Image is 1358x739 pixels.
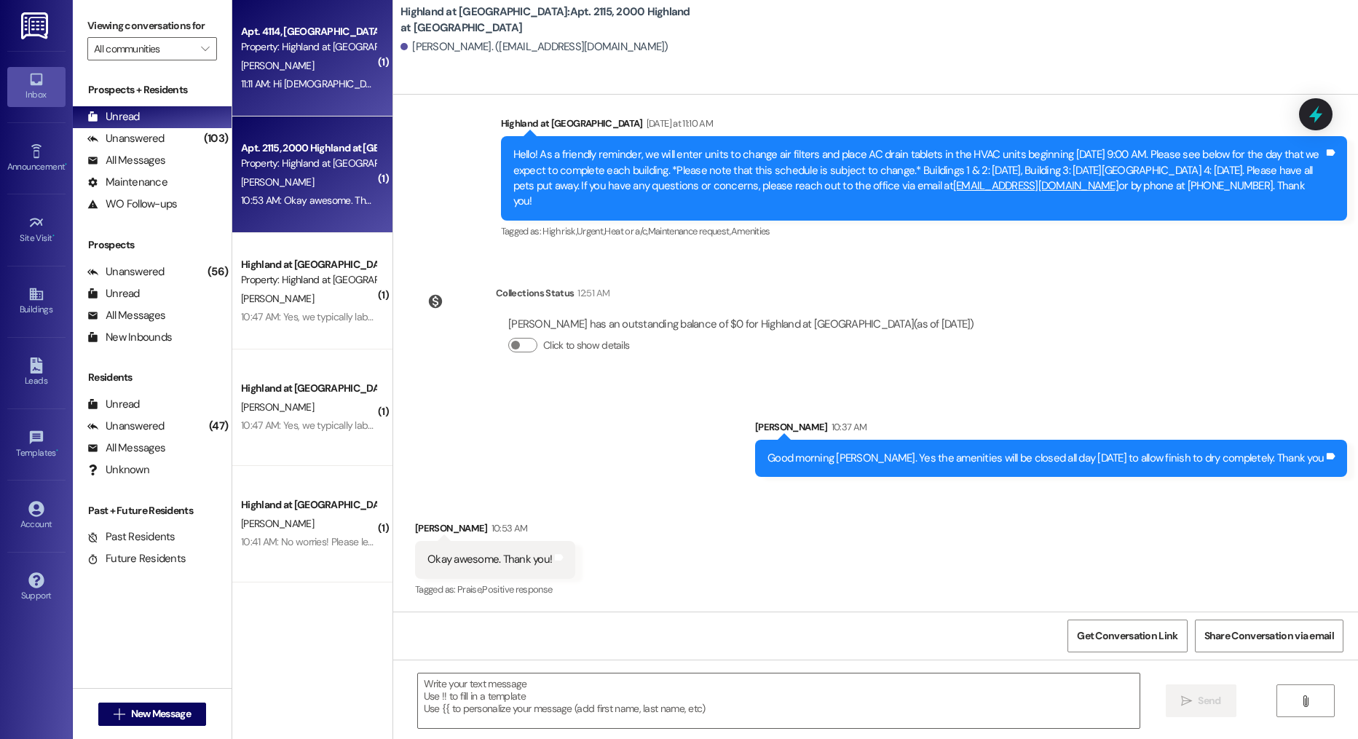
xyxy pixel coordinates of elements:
label: Click to show details [543,338,629,353]
div: Unknown [87,462,149,478]
div: 10:47 AM: Yes, we typically label things Highland Front Office and use [STREET_ADDRESS]. [241,419,618,432]
span: • [56,446,58,456]
div: Unread [87,286,140,301]
div: Future Residents [87,551,186,566]
div: 12:51 AM [574,285,609,301]
div: Collections Status [496,285,574,301]
span: New Message [131,706,191,722]
span: [PERSON_NAME] [241,292,314,305]
div: Prospects [73,237,232,253]
div: Unanswered [87,264,165,280]
span: • [65,159,67,170]
div: Apt. 2115, 2000 Highland at [GEOGRAPHIC_DATA] [241,141,376,156]
div: (56) [204,261,232,283]
div: 10:53 AM [488,521,528,536]
div: 10:47 AM: Yes, we typically label things Highland Front Office and use [STREET_ADDRESS]. [241,310,618,323]
div: Good morning [PERSON_NAME]. Yes the amenities will be closed all day [DATE] to allow finish to dr... [767,451,1324,466]
div: [PERSON_NAME] [755,419,1347,440]
a: Inbox [7,67,66,106]
div: [PERSON_NAME]. ([EMAIL_ADDRESS][DOMAIN_NAME]) [400,39,668,55]
a: [EMAIL_ADDRESS][DOMAIN_NAME] [953,178,1118,193]
a: Templates • [7,425,66,465]
div: All Messages [87,308,165,323]
div: Residents [73,370,232,385]
div: Prospects + Residents [73,82,232,98]
i:  [1300,695,1311,707]
button: Send [1166,684,1236,717]
label: Viewing conversations for [87,15,217,37]
div: Past + Future Residents [73,503,232,518]
div: New Inbounds [87,330,172,345]
button: Get Conversation Link [1067,620,1187,652]
a: Support [7,568,66,607]
div: [PERSON_NAME] [415,521,575,541]
span: Get Conversation Link [1077,628,1177,644]
div: Tagged as: [415,579,575,600]
span: Maintenance request , [648,225,731,237]
a: Site Visit • [7,210,66,250]
div: Okay awesome. Thank you! [427,552,552,567]
b: Highland at [GEOGRAPHIC_DATA]: Apt. 2115, 2000 Highland at [GEOGRAPHIC_DATA] [400,4,692,36]
div: 11:11 AM: Hi [DEMOGRAPHIC_DATA]. Has 4414 responded yet? [241,77,497,90]
span: [PERSON_NAME] [241,400,314,414]
div: Hello! As a friendly reminder, we will enter units to change air filters and place AC drain table... [513,147,1324,210]
div: 10:53 AM: Okay awesome. Thank you! [241,194,400,207]
span: Amenities [731,225,770,237]
div: Highland at [GEOGRAPHIC_DATA] [241,381,376,396]
div: Apt. 4114, [GEOGRAPHIC_DATA] at [GEOGRAPHIC_DATA] [241,24,376,39]
div: [DATE] at 11:10 AM [643,116,713,131]
a: Account [7,497,66,536]
span: Send [1198,693,1220,708]
div: WO Follow-ups [87,197,177,212]
div: Unread [87,397,140,412]
div: Tagged as: [501,221,1347,242]
div: Unread [87,109,140,125]
div: Highland at [GEOGRAPHIC_DATA] [501,116,1347,136]
div: (103) [200,127,232,150]
div: 10:37 AM [828,419,867,435]
div: (47) [205,415,232,438]
img: ResiDesk Logo [21,12,51,39]
div: [PERSON_NAME] has an outstanding balance of $0 for Highland at [GEOGRAPHIC_DATA] (as of [DATE]) [508,317,974,332]
a: Leads [7,353,66,392]
div: Highland at [GEOGRAPHIC_DATA] [241,497,376,513]
div: 10:41 AM: No worries! Please let me know if you need anything. [241,535,502,548]
span: • [52,231,55,241]
span: Positive response [482,583,552,596]
i:  [114,708,125,720]
span: [PERSON_NAME] [241,59,314,72]
span: Praise , [457,583,482,596]
div: Unanswered [87,419,165,434]
button: New Message [98,703,206,726]
div: Property: Highland at [GEOGRAPHIC_DATA] [241,272,376,288]
div: Highland at [GEOGRAPHIC_DATA] [241,257,376,272]
i:  [201,43,209,55]
span: Share Conversation via email [1204,628,1334,644]
span: High risk , [542,225,577,237]
span: [PERSON_NAME] [241,517,314,530]
span: Heat or a/c , [604,225,647,237]
a: Buildings [7,282,66,321]
div: Maintenance [87,175,167,190]
div: All Messages [87,440,165,456]
div: All Messages [87,153,165,168]
span: Urgent , [577,225,604,237]
div: Unanswered [87,131,165,146]
div: Past Residents [87,529,175,545]
div: Property: Highland at [GEOGRAPHIC_DATA] [241,156,376,171]
div: Property: Highland at [GEOGRAPHIC_DATA] [241,39,376,55]
span: [PERSON_NAME] [241,175,314,189]
input: All communities [94,37,194,60]
button: Share Conversation via email [1195,620,1343,652]
i:  [1181,695,1192,707]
